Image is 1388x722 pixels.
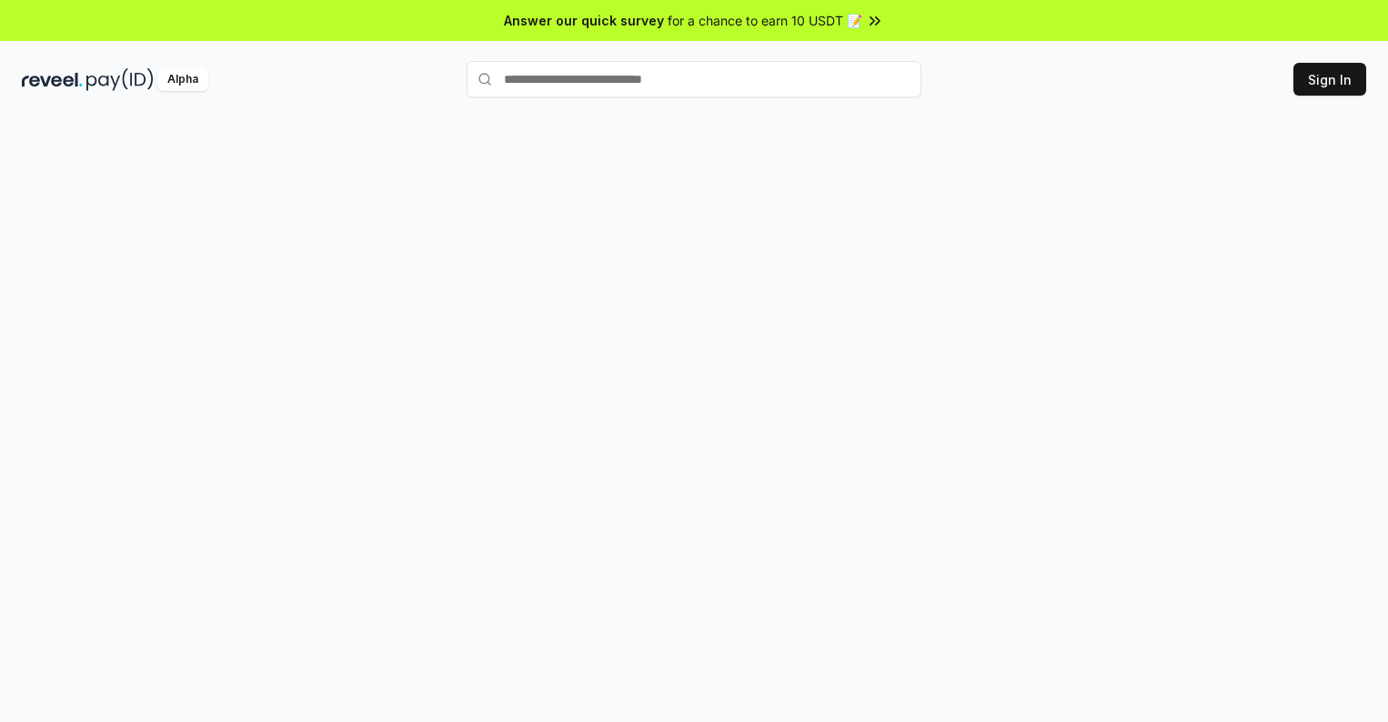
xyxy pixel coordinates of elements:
[22,68,83,91] img: reveel_dark
[504,11,664,30] span: Answer our quick survey
[86,68,154,91] img: pay_id
[1293,63,1366,96] button: Sign In
[157,68,208,91] div: Alpha
[668,11,862,30] span: for a chance to earn 10 USDT 📝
